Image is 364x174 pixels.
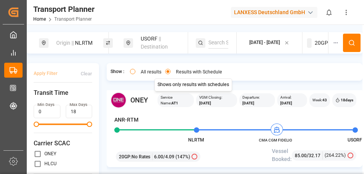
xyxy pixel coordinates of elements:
button: show 0 new notifications [320,4,338,21]
span: Carrier SCAC [34,139,92,148]
span: Arrival: [280,94,304,106]
span: Origin || [56,40,74,46]
label: Max Days [70,102,87,107]
button: show more [338,4,355,21]
div: Transport Planner [33,3,94,15]
b: [DATE] [280,101,292,105]
span: Departure: [242,94,272,106]
b: [DATE] [199,101,211,105]
label: Min Days [37,102,54,107]
b: AT1 [171,101,178,105]
span: 6.00 / 4.09 [154,153,174,160]
span: 20GP : [119,153,132,160]
span: Service Name: [161,94,191,106]
h4: ANR-RTM [114,116,138,124]
span: Show : [110,68,124,75]
span: 85.00 [295,153,307,158]
span: Vessel Booked: [272,147,292,163]
span: Week: [312,97,327,103]
span: USORF [348,137,362,143]
span: No Rates [132,153,150,160]
span: Minimum [34,122,39,127]
span: (264.22%) [325,152,346,159]
div: [DATE] - [DATE] [249,39,280,46]
div: LANXESS Deutschland GmbH [231,7,317,18]
b: [DATE] [242,101,254,105]
span: VGM Closing: [199,94,234,106]
img: Carrier [110,92,127,108]
b: 43 [322,98,327,102]
div: Clear [81,70,92,77]
a: Home [33,16,46,22]
button: LANXESS Deutschland GmbH [231,5,320,20]
span: (147%) [175,153,190,160]
label: HLCU [44,161,57,166]
label: Results with Schedule [176,70,222,74]
span: 32.17 [309,153,320,158]
input: Search Service String [208,37,228,49]
label: ONEY [44,151,56,156]
button: [DATE] - [DATE] [241,36,298,50]
button: Clear [81,67,92,80]
b: 18 days [341,98,353,102]
label: All results [141,70,161,74]
div: Shows only results with schedules [154,78,232,91]
div: NLRTM [52,36,103,50]
span: CMA CGM FIDELIO [255,137,297,143]
div: / [295,151,323,159]
div: USORF [136,32,187,54]
span: 20GP [315,39,328,47]
span: Transit Time [34,88,92,98]
span: NLRTM [188,137,204,143]
span: ONEY [130,95,148,105]
span: Maximum [87,122,92,127]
